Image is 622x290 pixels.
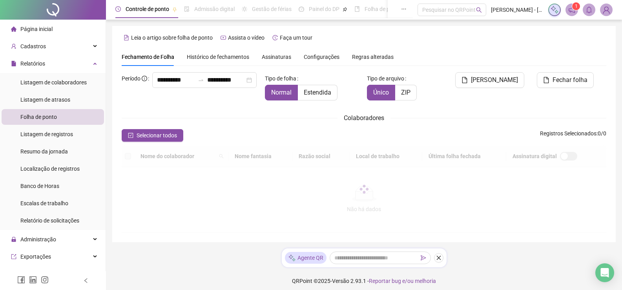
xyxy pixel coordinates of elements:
span: Normal [271,89,292,96]
span: Listagem de colaboradores [20,79,87,86]
span: Registros Selecionados [540,130,596,137]
span: close [436,255,441,261]
span: Folha de pagamento [365,6,415,12]
span: Relatórios [20,60,45,67]
span: Selecionar todos [137,131,177,140]
span: Histórico de fechamentos [187,54,249,60]
span: Configurações [304,54,339,60]
span: Gestão de férias [252,6,292,12]
span: Único [373,89,389,96]
span: file-text [124,35,129,40]
span: book [354,6,360,12]
span: Versão [332,278,349,284]
span: linkedin [29,276,37,284]
span: home [11,26,16,32]
span: Fechar folha [553,75,587,85]
img: sparkle-icon.fc2bf0ac1784a2077858766a79e2daf3.svg [288,254,296,262]
span: Fechamento de Folha [122,54,174,60]
span: file-done [184,6,190,12]
span: left [83,278,89,283]
span: Listagem de registros [20,131,73,137]
span: clock-circle [115,6,121,12]
span: pushpin [172,7,177,12]
span: Assista o vídeo [228,35,264,41]
span: file [11,61,16,66]
button: Fechar folha [537,72,594,88]
span: check-square [128,133,133,138]
span: file [461,77,468,83]
div: Agente QR [285,252,327,264]
span: history [272,35,278,40]
span: Tipo de arquivo [367,74,404,83]
span: lock [11,237,16,242]
span: Relatório de solicitações [20,217,79,224]
span: Escalas de trabalho [20,200,68,206]
span: dashboard [299,6,304,12]
span: Integrações [20,271,49,277]
span: bell [586,6,593,13]
span: [PERSON_NAME] [471,75,518,85]
span: file [543,77,549,83]
span: export [11,254,16,259]
span: sun [242,6,247,12]
span: to [198,77,204,83]
span: Resumo da jornada [20,148,68,155]
img: 85541 [600,4,612,16]
span: Reportar bug e/ou melhoria [369,278,436,284]
span: Exportações [20,254,51,260]
span: swap-right [198,77,204,83]
span: Administração [20,236,56,243]
span: notification [568,6,575,13]
span: user-add [11,44,16,49]
span: Regras alteradas [352,54,394,60]
div: Open Intercom Messenger [595,263,614,282]
button: Selecionar todos [122,129,183,142]
span: Faça um tour [280,35,312,41]
span: search [476,7,482,13]
span: Painel do DP [309,6,339,12]
span: ellipsis [401,6,407,12]
span: Admissão digital [194,6,235,12]
img: sparkle-icon.fc2bf0ac1784a2077858766a79e2daf3.svg [550,5,559,14]
span: Página inicial [20,26,53,32]
sup: 1 [572,2,580,10]
button: [PERSON_NAME] [455,72,524,88]
span: Assinaturas [262,54,291,60]
span: Estendida [304,89,331,96]
span: Tipo de folha [265,74,296,83]
span: : 0 / 0 [540,129,606,142]
span: Cadastros [20,43,46,49]
span: Localização de registros [20,166,80,172]
span: 1 [575,4,578,9]
span: Listagem de atrasos [20,97,70,103]
span: Folha de ponto [20,114,57,120]
span: Período [122,75,140,82]
span: Leia o artigo sobre folha de ponto [131,35,213,41]
span: Banco de Horas [20,183,59,189]
span: facebook [17,276,25,284]
span: ZIP [401,89,410,96]
span: Controle de ponto [126,6,169,12]
span: [PERSON_NAME] - [PERSON_NAME] [491,5,544,14]
span: instagram [41,276,49,284]
span: send [421,255,426,261]
span: pushpin [343,7,347,12]
span: info-circle [142,76,147,81]
span: Colaboradores [344,114,384,122]
span: youtube [221,35,226,40]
